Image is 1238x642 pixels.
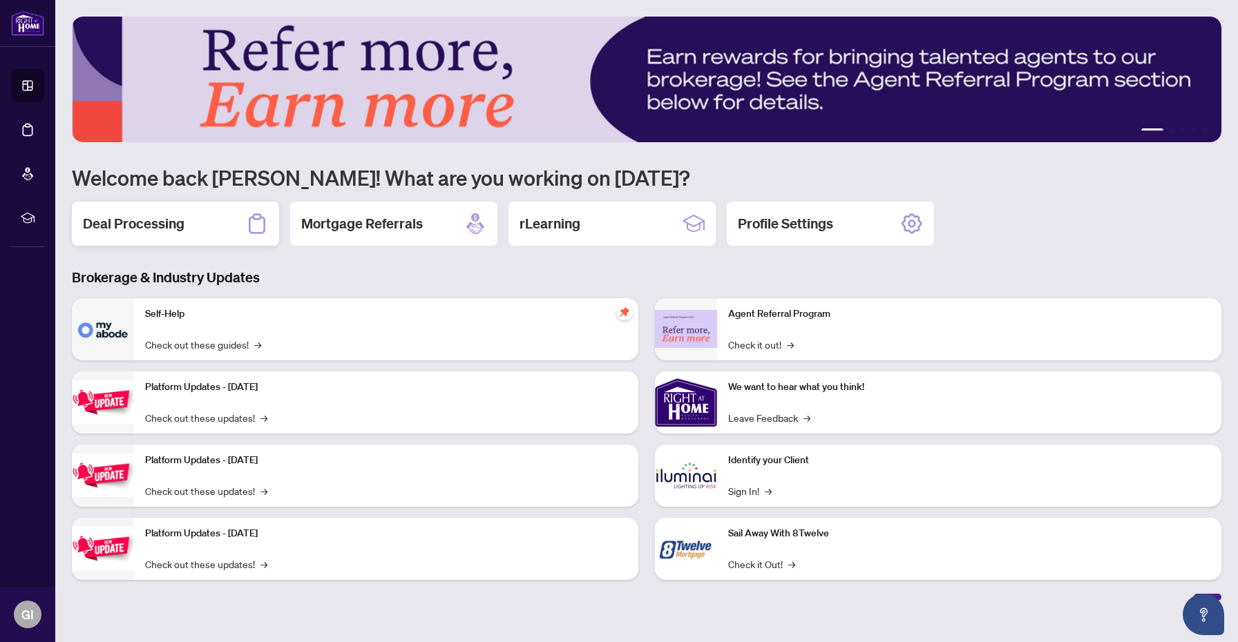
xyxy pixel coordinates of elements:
img: Self-Help [72,298,134,360]
p: Self-Help [145,307,627,322]
p: Agent Referral Program [728,307,1210,322]
span: → [765,483,772,498]
img: Platform Updates - July 8, 2025 [72,454,134,497]
span: pushpin [616,304,633,320]
a: Check out these guides!→ [145,337,261,352]
h2: Profile Settings [738,214,833,233]
p: We want to hear what you think! [728,380,1210,395]
img: Identify your Client [655,445,717,507]
img: Platform Updates - June 23, 2025 [72,527,134,570]
button: 1 [1141,128,1163,134]
a: Check it out!→ [728,337,794,352]
span: → [787,337,794,352]
span: → [254,337,261,352]
span: → [260,556,267,572]
h2: rLearning [520,214,580,233]
img: Agent Referral Program [655,310,717,348]
h2: Mortgage Referrals [301,214,423,233]
img: Sail Away With 8Twelve [655,518,717,580]
span: → [260,410,267,425]
span: → [260,483,267,498]
button: 5 [1202,128,1208,134]
img: Slide 0 [72,17,1221,142]
h1: Welcome back [PERSON_NAME]! What are you working on [DATE]? [72,164,1221,191]
a: Leave Feedback→ [728,410,810,425]
a: Check it Out!→ [728,556,795,572]
h3: Brokerage & Industry Updates [72,268,1221,287]
p: Platform Updates - [DATE] [145,380,627,395]
button: 2 [1169,128,1174,134]
button: 4 [1191,128,1197,134]
a: Check out these updates!→ [145,556,267,572]
p: Platform Updates - [DATE] [145,526,627,541]
img: Platform Updates - July 21, 2025 [72,380,134,424]
a: Sign In!→ [728,483,772,498]
p: Platform Updates - [DATE] [145,453,627,468]
span: → [788,556,795,572]
h2: Deal Processing [83,214,184,233]
button: Open asap [1183,594,1224,635]
span: → [803,410,810,425]
p: Sail Away With 8Twelve [728,526,1210,541]
button: 3 [1180,128,1185,134]
a: Check out these updates!→ [145,483,267,498]
img: logo [11,10,44,36]
span: GI [21,605,34,624]
img: We want to hear what you think! [655,371,717,434]
p: Identify your Client [728,453,1210,468]
a: Check out these updates!→ [145,410,267,425]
